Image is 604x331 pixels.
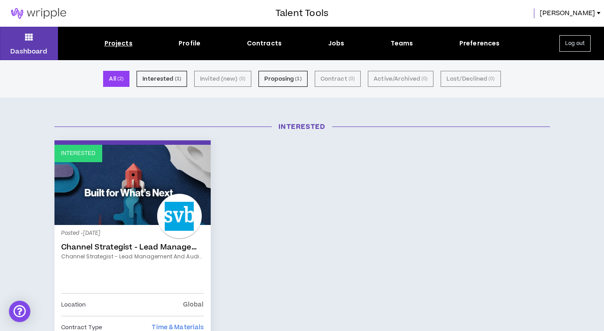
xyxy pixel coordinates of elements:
button: Active/Archived (0) [368,71,433,87]
small: ( 1 ) [295,75,301,83]
button: Proposing (1) [258,71,308,87]
button: Interested (1) [137,71,187,87]
h3: Talent Tools [275,7,329,20]
small: ( 0 ) [488,75,495,83]
small: ( 1 ) [175,75,181,83]
div: Profile [179,39,200,48]
button: All (2) [103,71,129,87]
a: Channel Strategist - Lead Management and Audience [61,253,204,261]
a: Interested [54,145,211,225]
button: Log out [559,35,591,52]
h3: Interested [48,122,557,131]
div: Contracts [247,39,282,48]
div: Teams [391,39,413,48]
p: Location [61,300,86,310]
small: ( 0 ) [349,75,355,83]
small: ( 0 ) [421,75,428,83]
div: Open Intercom Messenger [9,301,30,322]
button: Invited (new) (0) [194,71,251,87]
p: Dashboard [10,47,47,56]
a: Channel Strategist - Lead Management and Audience [61,243,204,252]
small: ( 2 ) [117,75,124,83]
p: Global [183,300,204,310]
div: Jobs [328,39,345,48]
small: ( 0 ) [239,75,246,83]
button: Lost/Declined (0) [441,71,500,87]
button: Contract (0) [315,71,361,87]
p: Posted - [DATE] [61,229,204,237]
div: Preferences [459,39,500,48]
span: [PERSON_NAME] [540,8,595,18]
p: Interested [61,149,96,158]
